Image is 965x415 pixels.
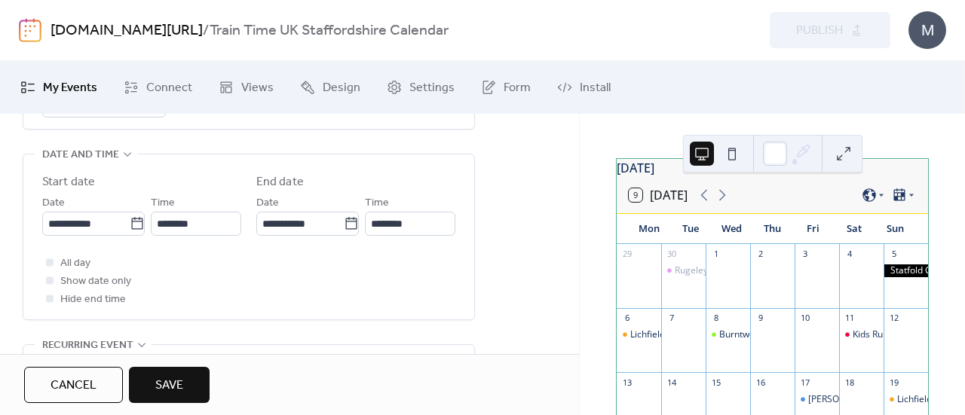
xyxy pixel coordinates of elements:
div: 4 [844,249,855,260]
b: / [203,17,210,45]
div: 9 [755,313,766,324]
div: Statfold Country Park [884,264,928,277]
span: Hide end time [60,291,126,309]
div: [PERSON_NAME] [808,393,879,406]
a: Views [207,67,285,108]
b: Train Time UK Staffordshire Calendar [210,17,449,45]
span: Recurring event [42,337,133,355]
button: Save [129,367,210,403]
div: [DATE] [617,159,928,177]
span: Time [365,194,389,212]
div: Lichfield [630,328,665,341]
div: 30 [666,249,677,260]
div: 6 [621,313,633,324]
div: End date [256,173,304,191]
span: Save [155,377,183,395]
div: Wed [711,214,752,244]
a: Settings [375,67,466,108]
div: 10 [799,313,810,324]
div: 14 [666,377,677,388]
div: Burntwood [706,328,750,341]
div: Burton [795,393,839,406]
span: Show date only [60,273,131,291]
div: Rugeley [675,264,708,277]
a: Connect [112,67,204,108]
div: Lichfield [617,328,661,341]
span: All day [60,255,90,273]
div: 18 [844,377,855,388]
img: logo [19,18,41,42]
span: My Events [43,79,97,97]
button: 9[DATE] [623,185,693,206]
div: 17 [799,377,810,388]
span: Form [504,79,531,97]
span: Install [580,79,611,97]
span: Date [256,194,279,212]
div: Burntwood [719,328,765,341]
span: Design [323,79,360,97]
div: 15 [710,377,721,388]
div: M [908,11,946,49]
span: Settings [409,79,455,97]
div: 16 [755,377,766,388]
button: Cancel [24,367,123,403]
span: Connect [146,79,192,97]
div: Kids Rule Play Cafe & Train Time UK [839,328,884,341]
a: My Events [9,67,109,108]
div: Fri [793,214,834,244]
div: 19 [888,377,899,388]
div: Sat [834,214,875,244]
span: Cancel [51,377,96,395]
div: 29 [621,249,633,260]
div: Sun [875,214,916,244]
div: Rugeley [661,264,706,277]
div: Start date [42,173,95,191]
div: 13 [621,377,633,388]
div: Tue [669,214,710,244]
div: 5 [888,249,899,260]
a: Design [289,67,372,108]
div: 8 [710,313,721,324]
span: Date and time [42,146,119,164]
span: Time [151,194,175,212]
a: Install [546,67,622,108]
div: Mon [629,214,669,244]
div: 11 [844,313,855,324]
span: #F8E71CFF [78,97,142,115]
div: Thu [752,214,792,244]
span: Views [241,79,274,97]
div: 2 [755,249,766,260]
span: Date [42,194,65,212]
div: 12 [888,313,899,324]
a: [DOMAIN_NAME][URL] [51,17,203,45]
div: Lichfield - Macmillan Coffee Morning [884,393,928,406]
div: 7 [666,313,677,324]
div: 3 [799,249,810,260]
div: 1 [710,249,721,260]
a: Form [470,67,542,108]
